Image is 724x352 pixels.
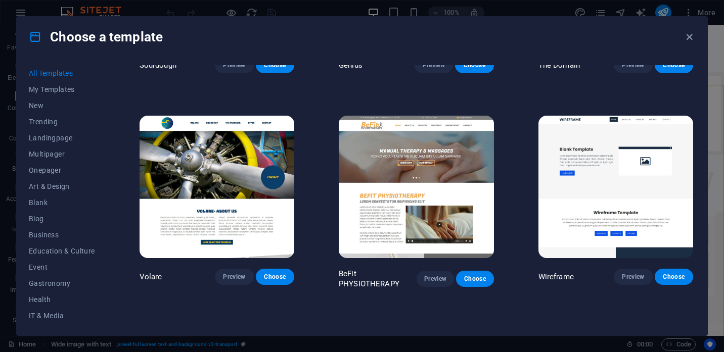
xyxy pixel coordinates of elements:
button: Blank [29,194,95,211]
span: Multipager [29,150,95,158]
button: Preview [215,57,253,73]
span: Preview [622,61,644,69]
button: Preview [415,57,453,73]
button: Landingpage [29,130,95,146]
span: Gastronomy [29,279,95,287]
button: Choose [456,271,493,287]
button: Art & Design [29,178,95,194]
span: New [29,102,95,110]
span: Preview [223,61,245,69]
span: Choose [264,61,286,69]
button: Choose [455,57,493,73]
button: Preview [614,57,652,73]
button: All Templates [29,65,95,81]
span: My Templates [29,85,95,93]
button: Business [29,227,95,243]
img: Wireframe [538,116,693,258]
span: All Templates [29,69,95,77]
span: Event [29,263,95,271]
span: Choose [264,273,286,281]
span: Choose [663,61,685,69]
span: Preview [622,273,644,281]
button: Health [29,291,95,308]
span: IT & Media [29,312,95,320]
p: BeFit PHYSIOTHERAPY [339,269,417,289]
span: Preview [423,61,445,69]
button: Choose [256,269,294,285]
button: Onepager [29,162,95,178]
span: Education & Culture [29,247,95,255]
button: Event [29,259,95,275]
button: Preview [614,269,652,285]
img: Volare [140,116,294,258]
button: Trending [29,114,95,130]
button: Preview [215,269,253,285]
button: Choose [655,57,693,73]
p: Wireframe [538,272,574,282]
button: Choose [655,269,693,285]
button: Multipager [29,146,95,162]
p: Genius [339,60,363,70]
span: Health [29,295,95,304]
span: Choose [464,275,485,283]
span: Business [29,231,95,239]
button: My Templates [29,81,95,97]
button: Gastronomy [29,275,95,291]
button: New [29,97,95,114]
p: Volare [140,272,162,282]
button: Preview [417,271,454,287]
img: BeFit PHYSIOTHERAPY [339,116,493,258]
span: Blank [29,198,95,207]
p: Sourdough [140,60,176,70]
button: Education & Culture [29,243,95,259]
span: Onepager [29,166,95,174]
span: Trending [29,118,95,126]
button: Choose [256,57,294,73]
span: Preview [425,275,446,283]
button: Blog [29,211,95,227]
span: Choose [663,273,685,281]
button: IT & Media [29,308,95,324]
span: Landingpage [29,134,95,142]
span: Art & Design [29,182,95,190]
span: Choose [463,61,485,69]
span: Preview [223,273,245,281]
p: The Domain [538,60,580,70]
h4: Choose a template [29,29,163,45]
span: Blog [29,215,95,223]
